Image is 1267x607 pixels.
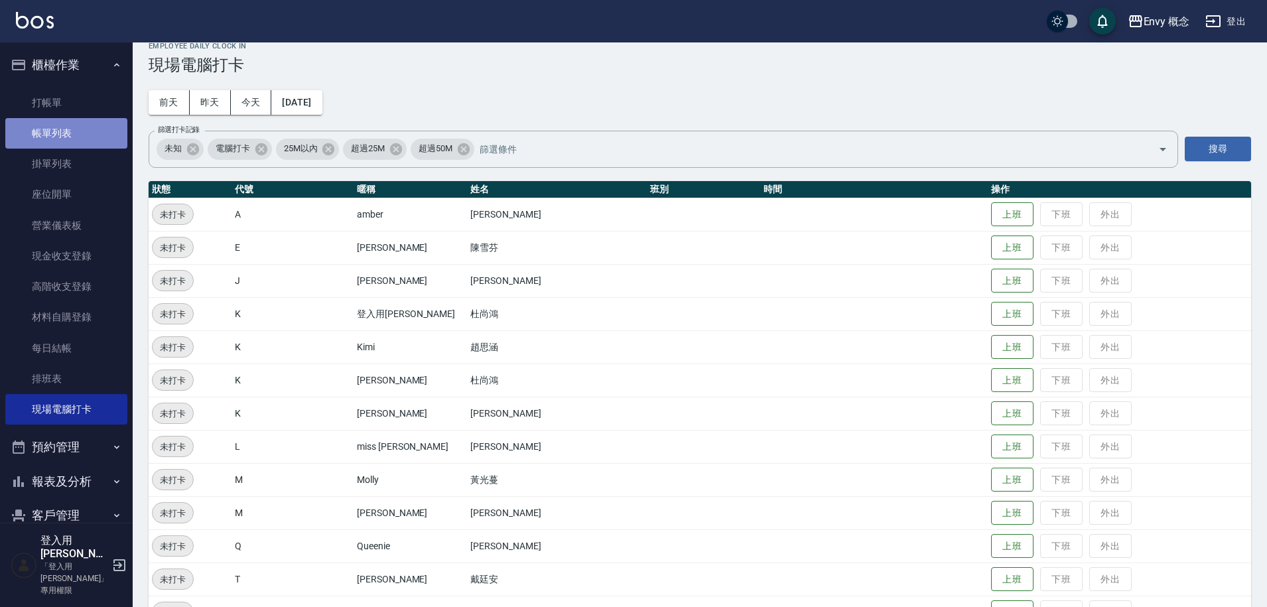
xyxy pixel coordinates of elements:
[232,364,354,397] td: K
[149,90,190,115] button: 前天
[149,181,232,198] th: 狀態
[5,179,127,210] a: 座位開單
[5,430,127,464] button: 預約管理
[354,231,467,264] td: [PERSON_NAME]
[232,297,354,330] td: K
[991,401,1034,426] button: 上班
[5,302,127,332] a: 材料自購登錄
[153,539,193,553] span: 未打卡
[467,231,647,264] td: 陳雪芬
[157,139,204,160] div: 未知
[232,397,354,430] td: K
[232,330,354,364] td: K
[647,181,760,198] th: 班別
[153,440,193,454] span: 未打卡
[467,297,647,330] td: 杜尚鴻
[5,333,127,364] a: 每日結帳
[153,307,193,321] span: 未打卡
[153,373,193,387] span: 未打卡
[354,264,467,297] td: [PERSON_NAME]
[1185,137,1251,161] button: 搜尋
[1122,8,1195,35] button: Envy 概念
[991,435,1034,459] button: 上班
[190,90,231,115] button: 昨天
[5,364,127,394] a: 排班表
[5,271,127,302] a: 高階收支登錄
[354,496,467,529] td: [PERSON_NAME]
[467,397,647,430] td: [PERSON_NAME]
[991,567,1034,592] button: 上班
[467,264,647,297] td: [PERSON_NAME]
[232,231,354,264] td: E
[991,468,1034,492] button: 上班
[232,529,354,563] td: Q
[5,149,127,179] a: 掛單列表
[991,335,1034,360] button: 上班
[153,506,193,520] span: 未打卡
[354,297,467,330] td: 登入用[PERSON_NAME]
[16,12,54,29] img: Logo
[276,142,326,155] span: 25M以內
[467,463,647,496] td: 黃光蔓
[5,241,127,271] a: 現金收支登錄
[411,139,474,160] div: 超過50M
[354,463,467,496] td: Molly
[232,181,354,198] th: 代號
[467,181,647,198] th: 姓名
[149,42,1251,50] h2: Employee Daily Clock In
[232,496,354,529] td: M
[208,142,258,155] span: 電腦打卡
[232,563,354,596] td: T
[153,573,193,586] span: 未打卡
[354,563,467,596] td: [PERSON_NAME]
[5,498,127,533] button: 客戶管理
[991,534,1034,559] button: 上班
[153,241,193,255] span: 未打卡
[11,552,37,578] img: Person
[153,340,193,354] span: 未打卡
[149,56,1251,74] h3: 現場電腦打卡
[343,139,407,160] div: 超過25M
[231,90,272,115] button: 今天
[153,274,193,288] span: 未打卡
[354,181,467,198] th: 暱稱
[354,397,467,430] td: [PERSON_NAME]
[991,368,1034,393] button: 上班
[1152,139,1173,160] button: Open
[476,137,1135,161] input: 篩選條件
[411,142,460,155] span: 超過50M
[991,501,1034,525] button: 上班
[5,210,127,241] a: 營業儀表板
[153,473,193,487] span: 未打卡
[467,496,647,529] td: [PERSON_NAME]
[5,118,127,149] a: 帳單列表
[157,142,190,155] span: 未知
[991,236,1034,260] button: 上班
[153,208,193,222] span: 未打卡
[354,330,467,364] td: Kimi
[232,463,354,496] td: M
[232,264,354,297] td: J
[40,534,108,561] h5: 登入用[PERSON_NAME]
[276,139,340,160] div: 25M以內
[5,88,127,118] a: 打帳單
[232,430,354,463] td: L
[1144,13,1190,30] div: Envy 概念
[991,202,1034,227] button: 上班
[40,561,108,596] p: 「登入用[PERSON_NAME]」專用權限
[232,198,354,231] td: A
[467,529,647,563] td: [PERSON_NAME]
[467,563,647,596] td: 戴廷安
[5,464,127,499] button: 報表及分析
[760,181,987,198] th: 時間
[354,364,467,397] td: [PERSON_NAME]
[988,181,1251,198] th: 操作
[5,394,127,425] a: 現場電腦打卡
[467,430,647,463] td: [PERSON_NAME]
[153,407,193,421] span: 未打卡
[354,529,467,563] td: Queenie
[991,302,1034,326] button: 上班
[467,330,647,364] td: 趙思涵
[1089,8,1116,34] button: save
[354,430,467,463] td: miss [PERSON_NAME]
